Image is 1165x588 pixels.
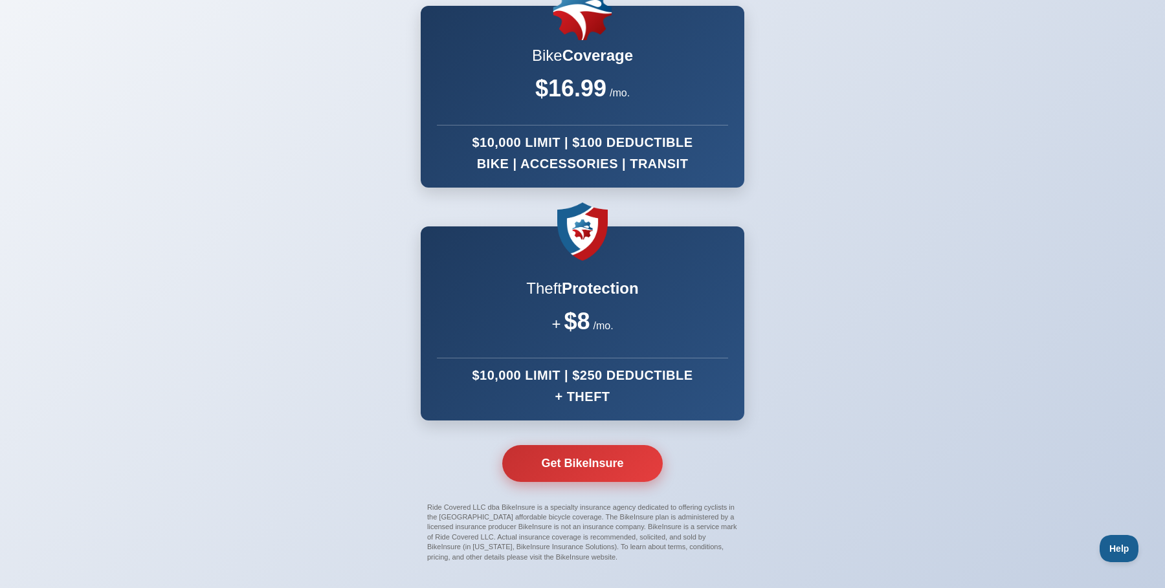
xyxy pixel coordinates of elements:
button: Get BikeInsure [502,445,662,482]
div: BIKE | ACCESSORIES | TRANSIT [437,157,728,171]
span: $8 [564,308,590,335]
p: Ride Covered LLC dba BikeInsure is a specialty insurance agency dedicated to offering cyclists in... [427,503,738,562]
img: BikeInsure [557,202,608,261]
span: /mo. [593,320,613,332]
h2: Bike [532,47,633,65]
iframe: Toggle Customer Support [1100,535,1139,562]
span: + [551,315,560,333]
div: + THEFT [437,389,728,404]
h2: Theft [526,279,638,298]
div: $10,000 LIMIT | $100 DEDUCTIBLE [437,135,728,150]
span: $16.99 [535,75,606,102]
div: $10,000 LIMIT | $250 DEDUCTIBLE [437,368,728,383]
span: /mo. [610,87,630,99]
span: Protection [562,279,639,297]
span: Coverage [562,47,633,64]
